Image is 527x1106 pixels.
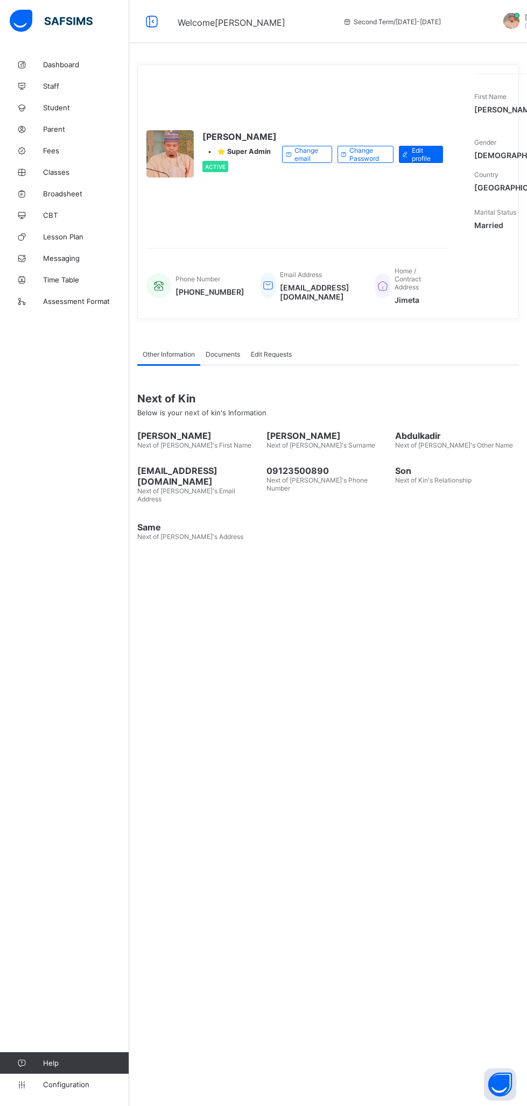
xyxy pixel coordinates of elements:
span: Next of Kin's Relationship [395,476,472,484]
span: Same [137,522,261,533]
span: [PERSON_NAME] [266,430,390,441]
span: Change email [294,146,324,162]
span: Staff [43,82,129,90]
span: [EMAIL_ADDRESS][DOMAIN_NAME] [280,283,359,301]
span: session/term information [343,18,441,26]
span: Next of [PERSON_NAME]'s Surname [266,441,375,449]
span: Phone Number [175,275,220,283]
span: First Name [474,93,507,101]
span: Other Information [143,350,195,358]
span: Messaging [43,254,129,263]
span: Welcome [PERSON_NAME] [178,17,285,28]
span: Active [205,164,226,170]
span: Next of [PERSON_NAME]'s Address [137,533,243,541]
span: Edit profile [412,146,435,162]
span: Home / Contract Address [395,267,421,291]
span: [PERSON_NAME] [202,131,277,142]
span: [EMAIL_ADDRESS][DOMAIN_NAME] [137,465,261,487]
span: [PERSON_NAME] [137,430,261,441]
span: [PHONE_NUMBER] [175,287,244,296]
span: Marital Status [474,208,516,216]
span: Abdulkadir [395,430,519,441]
span: Jimeta [395,295,438,304]
span: ⭐ Super Admin [217,147,271,155]
span: 09123500890 [266,465,390,476]
span: Broadsheet [43,189,129,198]
span: Next of [PERSON_NAME]'s Phone Number [266,476,368,492]
span: Fees [43,146,129,155]
span: Dashboard [43,60,129,69]
span: Classes [43,168,129,176]
span: Edit Requests [251,350,292,358]
span: Next of [PERSON_NAME]'s First Name [137,441,251,449]
span: Time Table [43,275,129,284]
span: Student [43,103,129,112]
span: Parent [43,125,129,133]
span: Configuration [43,1080,129,1089]
span: Change Password [349,146,385,162]
button: Open asap [484,1068,516,1101]
span: CBT [43,211,129,219]
span: Country [474,171,498,179]
span: Help [43,1059,129,1067]
span: Documents [206,350,240,358]
span: Next of [PERSON_NAME]'s Other Name [395,441,513,449]
span: Email Address [280,271,322,279]
img: safsims [10,10,93,32]
span: Next of [PERSON_NAME]'s Email Address [137,487,235,503]
span: Gender [474,138,496,146]
span: Lesson Plan [43,232,129,241]
span: Son [395,465,519,476]
span: Assessment Format [43,297,129,306]
span: Below is your next of kin's Information [137,408,266,417]
span: Next of Kin [137,392,519,405]
div: • [202,147,277,155]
